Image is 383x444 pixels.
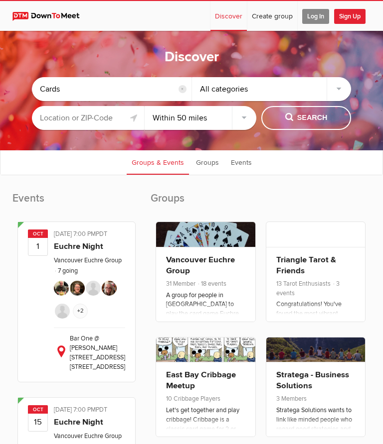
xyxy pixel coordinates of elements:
[28,237,47,255] b: 1
[96,230,107,238] span: America/Vancouver
[32,77,191,101] input: Search...
[54,281,69,296] img: Keith Paterson
[302,9,329,24] span: Log In
[54,229,125,241] div: [DATE] 7:00 PM
[54,256,122,264] a: Vancouver Euchre Group
[192,77,352,101] div: All categories
[166,395,220,403] span: 10 Cribbage Players
[298,1,334,31] a: Log In
[54,241,103,251] a: Euchre Night
[28,413,47,431] b: 15
[276,280,340,297] span: 3 events
[166,370,236,391] a: East Bay Cribbage Meetup
[334,9,366,24] span: Sign Up
[32,106,144,130] input: Location or ZIP-Code
[96,406,107,414] span: America/Vancouver
[191,150,224,175] a: Groups
[127,150,189,175] a: Groups & Events
[151,191,371,217] h2: Groups
[28,229,48,238] span: Oct
[28,405,48,414] span: Oct
[334,1,370,31] a: Sign Up
[86,281,101,296] img: Mike Manners
[12,12,89,21] img: DownToMeet
[276,255,336,276] a: Triangle Tarot & Friends
[54,432,122,440] a: Vancouver Euchre Group
[55,304,70,319] img: Donna B
[166,255,235,276] a: Vancouver Euchre Group
[166,280,195,288] span: 31 Member
[70,334,125,371] span: Bar One @ [PERSON_NAME] [STREET_ADDRESS] [STREET_ADDRESS]
[210,1,247,31] a: Discover
[285,112,328,123] span: Search
[247,1,297,31] a: Create group
[12,191,141,217] h2: Events
[73,304,88,319] span: +2
[261,106,351,130] button: Search
[276,370,349,391] a: Stratega - Business Solutions
[276,395,307,403] span: 3 Members
[54,267,78,275] li: 7 going
[165,46,219,67] h1: Discover
[54,405,125,417] div: [DATE] 7:00 PM
[276,280,331,288] span: 13 Tarot Enthusiasts
[197,280,226,288] span: 18 events
[226,150,257,175] a: Events
[54,417,103,427] a: Euchre Night
[102,281,117,296] img: Mari S
[70,281,85,296] img: Jeff Gard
